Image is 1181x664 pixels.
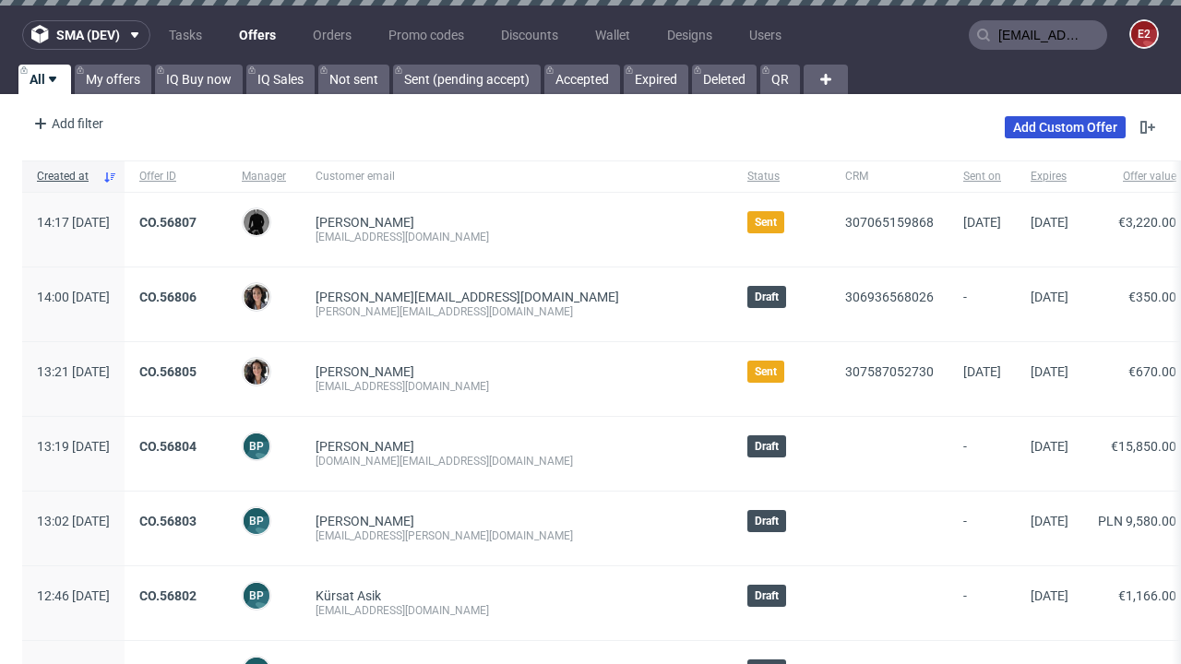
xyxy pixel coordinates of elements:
[738,20,793,50] a: Users
[139,290,197,304] a: CO.56806
[244,583,269,609] figcaption: BP
[318,65,389,94] a: Not sent
[1118,215,1176,230] span: €3,220.00
[1128,364,1176,379] span: €670.00
[246,65,315,94] a: IQ Sales
[624,65,688,94] a: Expired
[316,364,414,379] a: [PERSON_NAME]
[139,514,197,528] a: CO.56803
[37,215,110,230] span: 14:17 [DATE]
[139,364,197,379] a: CO.56805
[755,290,779,304] span: Draft
[75,65,151,94] a: My offers
[316,528,718,543] div: [EMAIL_ADDRESS][PERSON_NAME][DOMAIN_NAME]
[692,65,757,94] a: Deleted
[316,215,414,230] a: [PERSON_NAME]
[963,364,1001,379] span: [DATE]
[37,439,110,454] span: 13:19 [DATE]
[760,65,800,94] a: QR
[393,65,541,94] a: Sent (pending accept)
[37,169,95,184] span: Created at
[755,439,779,454] span: Draft
[1111,439,1176,454] span: €15,850.00
[656,20,723,50] a: Designs
[1031,290,1068,304] span: [DATE]
[1005,116,1126,138] a: Add Custom Offer
[18,65,71,94] a: All
[963,215,1001,230] span: [DATE]
[244,508,269,534] figcaption: BP
[302,20,363,50] a: Orders
[26,109,107,138] div: Add filter
[1031,169,1068,184] span: Expires
[1098,169,1176,184] span: Offer value
[544,65,620,94] a: Accepted
[1131,21,1157,47] figcaption: e2
[584,20,641,50] a: Wallet
[316,514,414,528] a: [PERSON_NAME]
[1098,514,1176,528] span: PLN 9,580.00
[316,290,619,304] span: [PERSON_NAME][EMAIL_ADDRESS][DOMAIN_NAME]
[316,603,718,618] div: [EMAIL_ADDRESS][DOMAIN_NAME]
[228,20,287,50] a: Offers
[377,20,475,50] a: Promo codes
[139,169,212,184] span: Offer ID
[1031,215,1068,230] span: [DATE]
[244,433,269,459] figcaption: BP
[158,20,213,50] a: Tasks
[37,290,110,304] span: 14:00 [DATE]
[1128,290,1176,304] span: €350.00
[845,290,934,304] a: 306936568026
[155,65,243,94] a: IQ Buy now
[963,514,1001,543] span: -
[845,364,934,379] a: 307587052730
[845,169,934,184] span: CRM
[22,20,150,50] button: sma (dev)
[56,29,120,41] span: sma (dev)
[747,169,816,184] span: Status
[316,304,718,319] div: [PERSON_NAME][EMAIL_ADDRESS][DOMAIN_NAME]
[139,439,197,454] a: CO.56804
[316,379,718,394] div: [EMAIL_ADDRESS][DOMAIN_NAME]
[244,284,269,310] img: Moreno Martinez Cristina
[755,215,777,230] span: Sent
[139,588,197,603] a: CO.56802
[963,169,1001,184] span: Sent on
[37,364,110,379] span: 13:21 [DATE]
[242,169,286,184] span: Manager
[316,169,718,184] span: Customer email
[755,364,777,379] span: Sent
[37,514,110,528] span: 13:02 [DATE]
[1031,588,1068,603] span: [DATE]
[490,20,569,50] a: Discounts
[1031,439,1068,454] span: [DATE]
[1031,514,1068,528] span: [DATE]
[316,439,414,454] a: [PERSON_NAME]
[1118,588,1176,603] span: €1,166.00
[316,588,381,603] a: Kürsat Asik
[845,215,934,230] a: 307065159868
[244,359,269,385] img: Moreno Martinez Cristina
[1031,364,1068,379] span: [DATE]
[316,454,718,468] div: [DOMAIN_NAME][EMAIL_ADDRESS][DOMAIN_NAME]
[755,588,779,603] span: Draft
[316,230,718,244] div: [EMAIL_ADDRESS][DOMAIN_NAME]
[244,209,269,235] img: Dawid Urbanowicz
[963,290,1001,319] span: -
[37,588,110,603] span: 12:46 [DATE]
[963,588,1001,618] span: -
[963,439,1001,468] span: -
[139,215,197,230] a: CO.56807
[755,514,779,528] span: Draft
